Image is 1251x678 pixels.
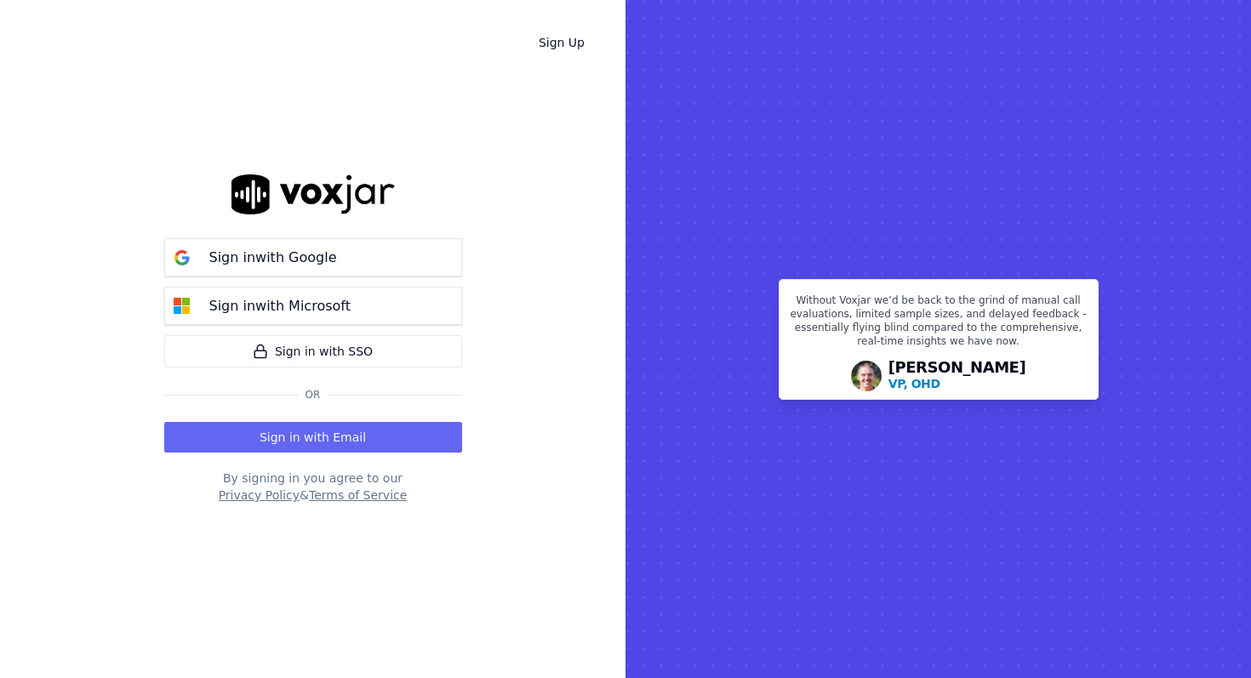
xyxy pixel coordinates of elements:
div: By signing in you agree to our & [164,470,462,504]
img: microsoft Sign in button [165,289,199,323]
img: logo [231,174,395,214]
a: Sign Up [525,27,598,58]
p: Without Voxjar we’d be back to the grind of manual call evaluations, limited sample sizes, and de... [790,293,1088,355]
img: Avatar [851,361,882,391]
span: Or [299,388,328,402]
p: VP, OHD [888,375,940,392]
button: Sign inwith Google [164,238,462,276]
p: Sign in with Microsoft [209,296,351,316]
button: Sign inwith Microsoft [164,287,462,325]
a: Sign in with SSO [164,335,462,367]
button: Sign in with Email [164,422,462,453]
p: Sign in with Google [209,248,337,268]
div: [PERSON_NAME] [888,360,1026,392]
img: google Sign in button [165,241,199,275]
button: Privacy Policy [219,487,300,504]
button: Terms of Service [309,487,407,504]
